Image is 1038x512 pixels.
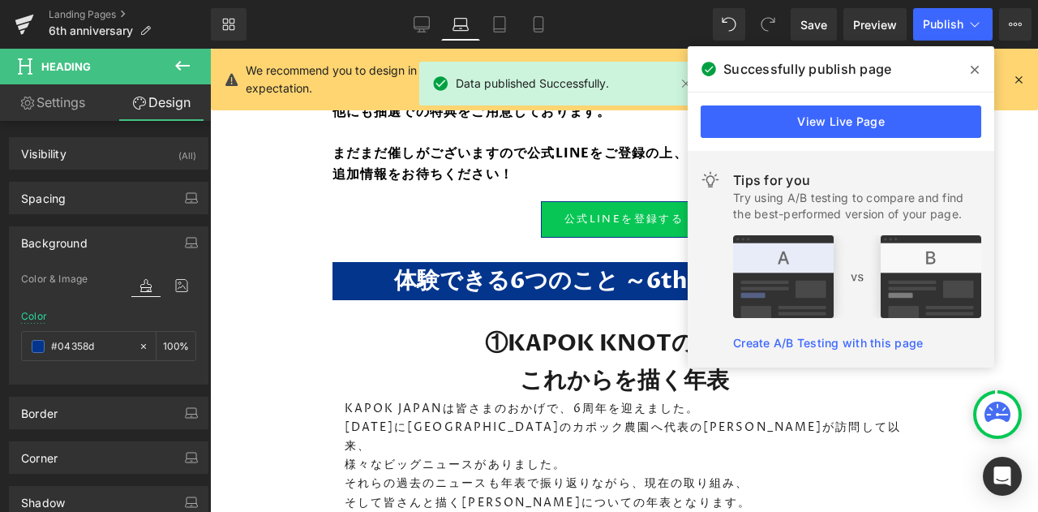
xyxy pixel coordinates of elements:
[246,62,937,97] p: We recommend you to design in Desktop first to ensure the responsive layout would display correct...
[480,8,519,41] a: Tablet
[402,8,441,41] a: Desktop
[21,487,65,510] div: Shadow
[135,369,694,407] p: [DATE]に[GEOGRAPHIC_DATA]のカポック農園へ代表の[PERSON_NAME]が訪問して以来、
[733,170,981,190] div: Tips for you
[49,8,211,21] a: Landing Pages
[983,457,1022,496] div: Open Intercom Messenger
[135,425,694,444] p: それらの過去のニュースも年表で振り返りながら、現在の取り組み、
[211,8,247,41] a: New Library
[41,60,91,73] span: Heading
[21,273,88,285] span: Color & Image
[519,8,558,41] a: Mobile
[456,75,609,93] span: Data published Successfully.
[923,18,963,31] span: Publish
[122,117,304,135] strong: 追加情報をお待ちください！
[122,54,401,72] strong: 他にも抽選での特典をご用意しております。
[122,33,573,51] strong: 先着50名様に特別なアイテム(ルームフレグランスなど)をプレゼント！
[999,8,1032,41] button: More
[21,227,88,250] div: Background
[752,8,784,41] button: Redo
[913,8,993,41] button: Publish
[135,276,694,351] h1: ①KAPOK KNOTの足跡と これからを描く年表
[733,235,981,318] img: tip.png
[122,96,478,114] strong: まだまだ催しがございますので公式LINEをご登録の上、
[157,332,195,360] div: %
[122,13,234,31] strong: ＜来場予約特典＞
[800,16,827,33] span: Save
[21,138,66,161] div: Visibility
[135,407,694,425] p: 様々なビッグニュースがありました。
[178,138,196,165] div: (All)
[109,84,214,121] a: Design
[21,183,66,205] div: Spacing
[135,445,694,463] p: そして皆さんと描く[PERSON_NAME]についての年表となります。
[713,8,745,41] button: Undo
[21,442,58,465] div: Corner
[853,16,897,33] span: Preview
[331,153,497,188] a: 公式LINEを登録する
[441,8,480,41] a: Laptop
[843,8,907,41] a: Preview
[184,217,645,247] strong: 体験できる6つのこと ～6th anniversary～
[51,338,131,355] input: Color
[723,59,891,79] span: Successfully publish page
[354,162,474,179] span: 公式LINEを登録する
[21,311,47,322] div: Color
[733,336,923,350] a: Create A/B Testing with this page
[135,351,694,369] p: KAPOK JAPANは皆さまのおかげで、6周年を迎えました。
[701,170,720,190] img: light.svg
[701,105,981,138] a: View Live Page
[49,24,133,37] span: 6th anniversary
[733,190,981,222] div: Try using A/B testing to compare and find the best-performed version of your page.
[21,398,58,420] div: Border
